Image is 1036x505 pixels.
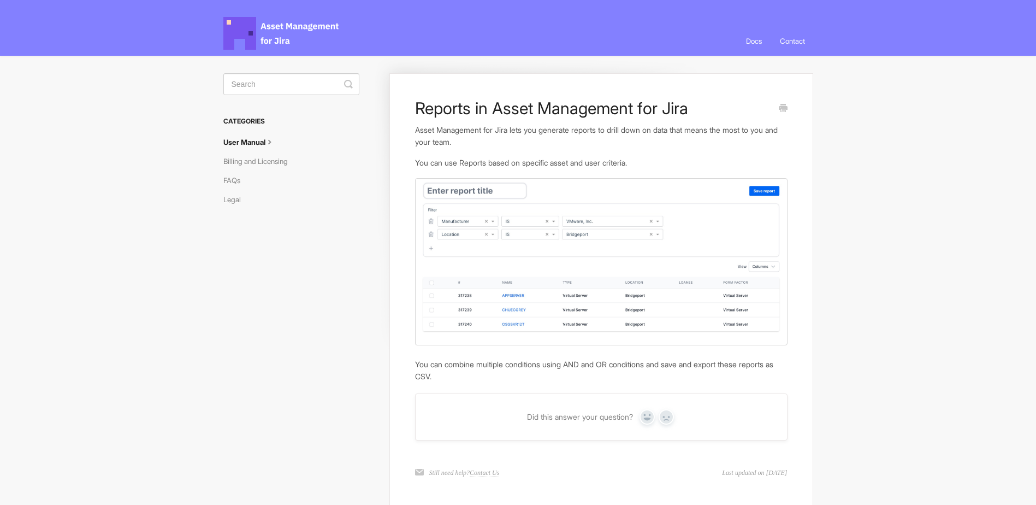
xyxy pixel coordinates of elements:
[772,26,813,56] a: Contact
[415,124,787,148] p: Asset Management for Jira lets you generate reports to drill down on data that means the most to ...
[415,157,787,169] p: You can use Reports based on specific asset and user criteria.
[223,191,249,208] a: Legal
[470,469,499,477] a: Contact Us
[415,98,771,118] h1: Reports in Asset Management for Jira
[223,152,296,170] a: Billing and Licensing
[223,172,248,189] a: FAQs
[223,17,340,50] span: Asset Management for Jira Docs
[223,73,359,95] input: Search
[527,412,633,422] span: Did this answer your question?
[415,178,787,345] img: file-11tf7mQyus.png
[223,133,283,151] a: User Manual
[738,26,770,56] a: Docs
[722,468,787,478] time: Last updated on [DATE]
[223,111,359,131] h3: Categories
[779,103,788,115] a: Print this Article
[415,359,787,382] p: You can combine multiple conditions using AND and OR conditions and save and export these reports...
[429,468,499,478] p: Still need help?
